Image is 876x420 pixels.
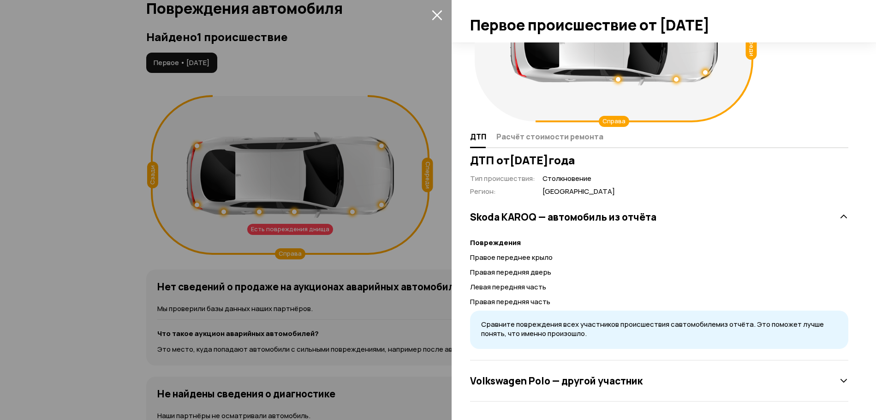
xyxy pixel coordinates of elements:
[470,297,848,307] p: Правая передняя часть
[746,25,757,60] div: Спереди
[470,238,521,247] strong: Повреждения
[470,211,656,223] h3: Skoda KAROQ — автомобиль из отчёта
[470,174,535,183] span: Тип происшествия :
[481,319,824,339] span: Сравните повреждения всех участников происшествия с автомобилем из отчёта. Это поможет лучше поня...
[470,375,643,387] h3: Volkswagen Polo — другой участник
[470,154,848,167] h3: ДТП от [DATE] года
[542,187,615,197] span: [GEOGRAPHIC_DATA]
[542,174,615,184] span: Столкновение
[470,132,486,141] span: ДТП
[470,282,848,292] p: Левая передняя часть
[470,186,496,196] span: Регион :
[470,252,848,263] p: Правое переднее крыло
[470,267,848,277] p: Правая передняя дверь
[429,7,444,22] button: закрыть
[599,116,629,127] div: Справа
[496,132,603,141] span: Расчёт стоимости ремонта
